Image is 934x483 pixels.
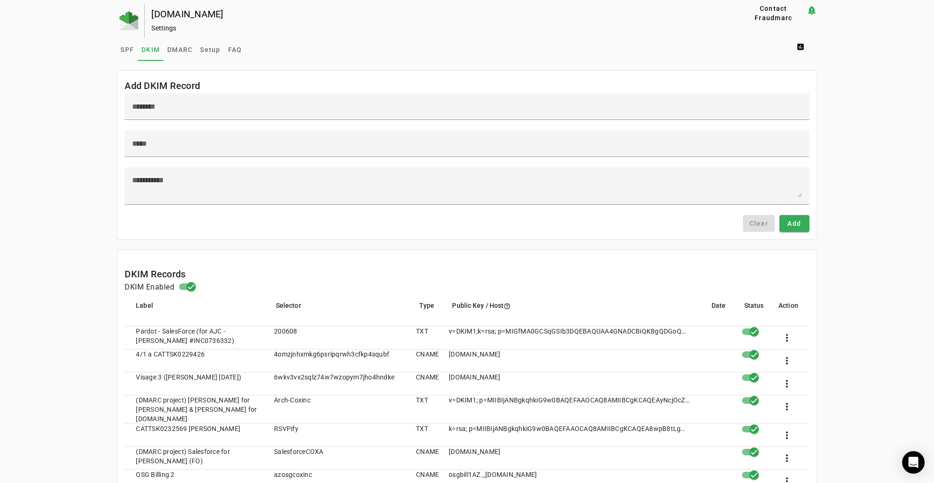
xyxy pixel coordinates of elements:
span: DKIM [141,46,160,53]
mat-header-cell: Selector [268,300,412,327]
mat-cell: [DOMAIN_NAME] [441,447,697,470]
mat-cell: 200608 [267,327,408,349]
mat-cell: TXT [408,327,441,349]
i: help_outline [504,303,511,310]
mat-cell: Visage 3 ([PERSON_NAME] [DATE]) [125,372,267,395]
button: Add [779,215,809,232]
mat-cell: CNAME [408,447,441,470]
div: [DOMAIN_NAME] [151,9,711,19]
mat-cell: 4/1 a CATTSK0229426 [125,349,267,372]
mat-cell: [DOMAIN_NAME] [441,372,697,395]
mat-header-cell: Date [704,300,737,327]
span: Contact Fraudmarc [745,4,802,22]
a: FAQ [224,38,246,61]
mat-header-cell: Public Key / Host [445,300,704,327]
mat-cell: 6wkv3vx2sqlz74w7wzopym7jho4hndke [267,372,408,395]
mat-cell: SalesforceCOXA [267,447,408,470]
mat-cell: TXT [408,395,441,424]
a: DMARC [163,38,196,61]
mat-cell: RSVPify [267,424,408,447]
span: DMARC [167,46,193,53]
mat-cell: v=DKIM1;k=rsa; p=MIGfMA0GCSqGSIb3DQEBAQUAA4GNADCBiQKBgQDGoQCNwAQdJBy23MrShs1EuHqK/dtDC33QrTqgWd9C... [441,327,697,349]
a: Setup [196,38,224,61]
span: Setup [200,46,220,53]
h4: DKIM Enabled [125,282,174,293]
span: Add [787,219,801,228]
div: Open Intercom Messenger [902,451,925,474]
button: Contact Fraudmarc [741,5,806,22]
mat-cell: (DMARC project) Salesforce for [PERSON_NAME] (FO) [125,447,267,470]
mat-cell: TXT [408,424,441,447]
mat-header-cell: Action [771,300,809,327]
mat-cell: Pardot - SalesForce (for AJC - [PERSON_NAME] #INC0736332) [125,327,267,349]
mat-icon: notification_important [806,5,817,16]
mat-cell: v=DKIM1; p=MIIBIjANBgkqhkiG9w0BAQEFAAOCAQ8AMIIBCgKCAQEAyNcjOcZuPL/BCgzgsqIlfxQTuDTFHE1wUaH0qHGy8M... [441,395,697,424]
mat-cell: CATTSK0232569 [PERSON_NAME] [125,424,267,447]
span: SPF [120,46,134,53]
mat-cell: [DOMAIN_NAME] [441,349,697,372]
a: DKIM [138,38,163,61]
mat-header-cell: Status [737,300,771,327]
mat-cell: k=rsa; p=MIIBIjANBgkqhkiG9w0BAQEFAAOCAQ8AMIIBCgKCAQEA8wpB8tLgmWO4N5Xvnid6qGC+HHbWjrmvmhPfqIAdJ93b... [441,424,697,447]
mat-card-title: DKIM Records [125,267,185,282]
mat-cell: CNAME [408,349,441,372]
mat-cell: Arch-Coxinc [267,395,408,424]
mat-card-title: Add DKIM Record [125,78,200,93]
img: Fraudmarc Logo [119,11,138,30]
div: Settings [151,23,711,33]
mat-header-cell: Type [412,300,445,327]
mat-cell: (DMARC project) [PERSON_NAME] for [PERSON_NAME] & [PERSON_NAME] for [DOMAIN_NAME] [125,395,267,424]
mat-cell: 4omzjnhxmkg6psripqrwh3cfkp4squbf [267,349,408,372]
mat-cell: CNAME [408,372,441,395]
mat-header-cell: Label [125,300,268,327]
span: FAQ [228,46,242,53]
a: SPF [117,38,138,61]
